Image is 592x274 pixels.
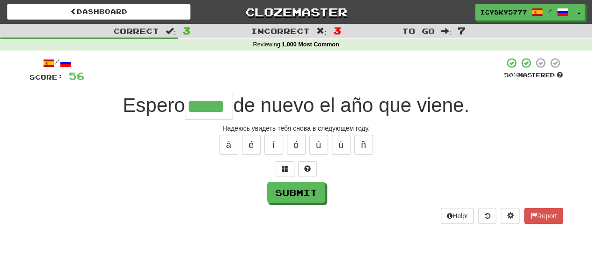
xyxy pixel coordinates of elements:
[504,71,518,79] span: 50 %
[332,135,351,155] button: ü
[251,26,310,36] span: Incorrect
[354,135,373,155] button: ñ
[282,41,339,48] strong: 1,000 Most Common
[205,4,388,20] a: Clozemaster
[524,208,563,224] button: Report
[475,4,573,21] a: IcySky5777 /
[166,27,176,35] span: :
[123,94,185,116] span: Espero
[478,208,496,224] button: Round history (alt+y)
[309,135,328,155] button: ú
[287,135,306,155] button: ó
[441,208,474,224] button: Help!
[29,57,85,69] div: /
[480,8,527,16] span: IcySky5777
[548,7,552,14] span: /
[458,25,466,36] span: 7
[29,73,63,81] span: Score:
[298,161,317,177] button: Single letter hint - you only get 1 per sentence and score half the points! alt+h
[333,25,341,36] span: 3
[183,25,190,36] span: 3
[7,4,190,20] a: Dashboard
[316,27,327,35] span: :
[267,182,325,203] button: Submit
[219,135,238,155] button: á
[504,71,563,80] div: Mastered
[264,135,283,155] button: í
[233,94,469,116] span: de nuevo el año que viene.
[69,70,85,81] span: 56
[441,27,451,35] span: :
[113,26,159,36] span: Correct
[402,26,434,36] span: To go
[29,124,563,133] div: Надеюсь увидеть тебя снова в следующем году.
[276,161,294,177] button: Switch sentence to multiple choice alt+p
[242,135,261,155] button: é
